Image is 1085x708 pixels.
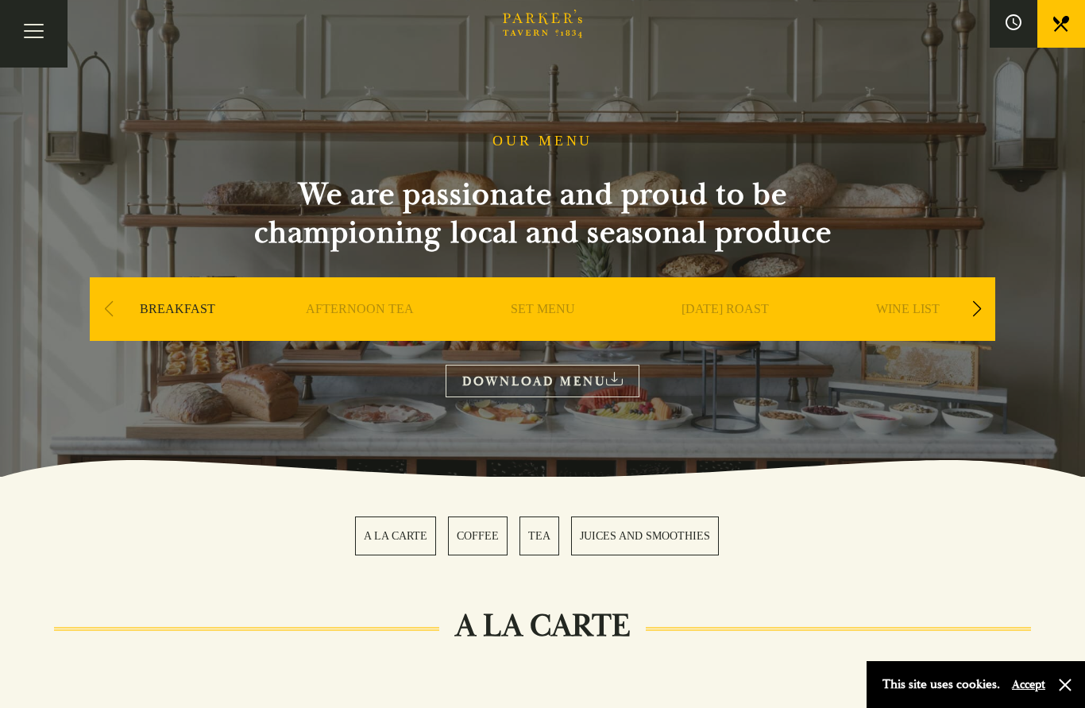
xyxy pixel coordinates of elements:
h1: OUR MENU [492,133,593,150]
a: AFTERNOON TEA [306,301,414,365]
a: SET MENU [511,301,575,365]
button: Accept [1012,677,1045,692]
div: Next slide [966,292,987,327]
p: This site uses cookies. [882,673,1000,696]
div: 5 / 9 [821,277,995,389]
a: WINE LIST [876,301,940,365]
div: 2 / 9 [272,277,447,389]
div: 1 / 9 [90,277,264,389]
a: 4 / 4 [571,516,719,555]
a: [DATE] ROAST [682,301,769,365]
h2: We are passionate and proud to be championing local and seasonal produce [225,176,860,252]
a: 1 / 4 [355,516,436,555]
a: 3 / 4 [519,516,559,555]
div: 3 / 9 [455,277,630,389]
div: 4 / 9 [638,277,813,389]
a: 2 / 4 [448,516,508,555]
h2: A LA CARTE [439,607,646,645]
button: Close and accept [1057,677,1073,693]
div: Previous slide [98,292,119,327]
a: DOWNLOAD MENU [446,365,639,397]
a: BREAKFAST [140,301,215,365]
